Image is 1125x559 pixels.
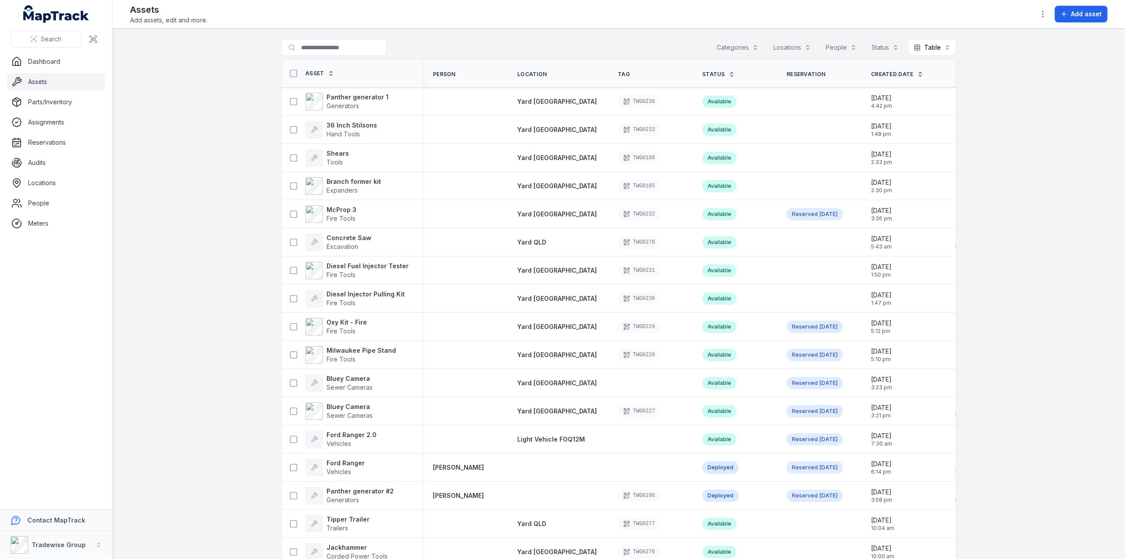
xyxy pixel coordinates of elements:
[820,436,838,443] time: 04/06/2025, 8:00:00 am
[130,4,207,16] h2: Assets
[517,210,597,219] a: Yard [GEOGRAPHIC_DATA]
[517,407,597,416] a: Yard [GEOGRAPHIC_DATA]
[517,323,597,330] span: Yard [GEOGRAPHIC_DATA]
[517,238,546,246] span: Yard QLD
[955,178,976,194] time: 16/09/2025, 2:30:21 pm
[702,377,737,389] div: Available
[1071,10,1102,18] span: Add asset
[955,263,976,278] time: 28/08/2025, 3:18:05 pm
[871,488,892,497] span: [DATE]
[955,356,976,363] span: 1:15 pm
[517,266,597,275] a: Yard [GEOGRAPHIC_DATA]
[702,349,737,361] div: Available
[955,516,976,525] span: [DATE]
[517,379,597,387] a: Yard [GEOGRAPHIC_DATA]
[955,206,976,215] span: [DATE]
[955,271,976,278] span: 3:18 pm
[820,39,862,56] button: People
[955,460,976,468] span: [DATE]
[955,159,976,166] span: 2:33 pm
[871,319,892,328] span: [DATE]
[618,518,660,530] div: TWG0277
[618,546,660,558] div: TWG0276
[327,318,367,327] strong: Oxy Kit - Fire
[327,487,394,496] strong: Panther generator #2
[871,150,892,166] time: 16/09/2025, 2:33:22 pm
[955,187,976,194] span: 2:30 pm
[327,515,370,524] strong: Tipper Trailer
[871,544,894,553] span: [DATE]
[702,124,737,136] div: Available
[517,548,597,556] a: Yard [GEOGRAPHIC_DATA]
[955,488,976,504] time: 02/10/2025, 5:42:29 am
[433,463,484,472] a: [PERSON_NAME]
[955,384,976,391] span: 3:23 pm
[433,71,456,78] span: Person
[955,460,976,475] time: 19/09/2025, 5:04:57 am
[871,468,892,475] span: 6:14 pm
[820,211,838,217] span: [DATE]
[305,149,349,167] a: ShearsTools
[327,290,405,299] strong: Diesel Injector Pulling Kit
[820,323,838,330] span: [DATE]
[955,488,976,497] span: [DATE]
[7,134,105,151] a: Reservations
[787,349,843,361] div: Reserved
[871,122,892,138] time: 03/10/2025, 1:48:06 pm
[702,95,737,108] div: Available
[871,178,892,187] span: [DATE]
[787,321,843,333] div: Reserved
[517,153,597,162] a: Yard [GEOGRAPHIC_DATA]
[305,70,324,77] span: Asset
[517,351,597,359] a: Yard [GEOGRAPHIC_DATA]
[327,346,396,355] strong: Milwaukee Pipe Stand
[305,234,371,251] a: Concrete SawExcavation
[517,435,585,443] span: Light Vehicle FOQ12M
[130,16,207,25] span: Add assets, edit and more.
[618,71,630,78] span: Tag
[871,94,892,102] span: [DATE]
[305,121,377,139] a: 36 Inch StilsonsHand Tools
[517,125,597,134] a: Yard [GEOGRAPHIC_DATA]
[327,431,377,439] strong: Ford Ranger 2.0
[305,290,405,307] a: Diesel Injector Pulling KitFire Tools
[955,497,976,504] span: 5:42 am
[305,177,381,195] a: Branch former kitExpanders
[820,323,838,330] time: 26/09/2025, 6:00:00 am
[702,180,737,192] div: Available
[871,525,894,532] span: 10:04 am
[618,208,660,220] div: TWG0232
[702,264,737,277] div: Available
[955,215,976,222] span: 4:26 pm
[820,436,838,442] span: [DATE]
[327,234,371,242] strong: Concrete Saw
[871,71,914,78] span: Created Date
[787,405,843,417] div: Reserved
[820,408,838,415] time: 23/07/2025, 6:00:00 am
[517,98,597,105] span: Yard [GEOGRAPHIC_DATA]
[517,322,597,331] a: Yard [GEOGRAPHIC_DATA]
[618,180,660,192] div: TWG0185
[871,102,892,110] span: 4:42 pm
[618,490,660,502] div: TWG0196
[305,318,367,336] a: Oxy Kit - FireFire Tools
[955,71,1009,78] a: Updated Date
[517,126,597,133] span: Yard [GEOGRAPHIC_DATA]
[871,412,892,419] span: 3:21 pm
[871,150,892,159] span: [DATE]
[955,94,976,102] span: [DATE]
[7,93,105,111] a: Parts/Inventory
[11,31,81,47] button: Search
[702,405,737,417] div: Available
[305,487,394,504] a: Panther generator #2Generators
[1055,6,1107,22] button: Add asset
[327,374,373,383] strong: Bluey Camera
[7,174,105,192] a: Locations
[517,97,597,106] a: Yard [GEOGRAPHIC_DATA]
[955,403,976,412] span: [DATE]
[955,375,976,384] span: [DATE]
[618,405,660,417] div: TWG0227
[305,93,388,110] a: Panther generator 1Generators
[820,464,838,471] span: [DATE]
